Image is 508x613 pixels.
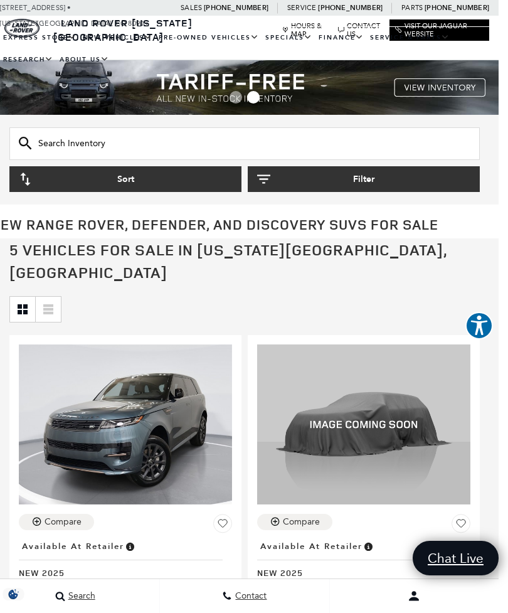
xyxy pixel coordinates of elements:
[45,516,82,528] div: Compare
[19,567,223,578] span: New 2025
[395,22,484,38] a: Visit Our Jaguar Website
[315,27,367,49] a: Finance
[262,27,315,49] a: Specials
[247,91,260,104] span: Go to slide 2
[19,514,94,530] button: Compare Vehicle
[4,19,40,38] img: Land Rover
[19,538,232,590] a: Available at RetailerNew 2025Range Rover Sport PHEV
[204,3,268,13] a: [PHONE_NUMBER]
[65,591,95,602] span: Search
[10,297,35,322] a: Grid View
[56,49,112,71] a: About Us
[4,19,40,38] a: land-rover
[232,591,267,602] span: Contact
[257,538,470,590] a: Available at RetailerNew 2025Range Rover Sport Dynamic SE
[257,567,461,578] span: New 2025
[80,27,156,49] a: New Vehicles
[367,27,453,49] a: Service & Parts
[283,516,320,528] div: Compare
[465,312,493,342] aside: Accessibility Help Desk
[413,541,499,575] a: Chat Live
[318,3,383,13] a: [PHONE_NUMBER]
[452,514,470,538] button: Save Vehicle
[465,312,493,339] button: Explore your accessibility options
[9,240,447,282] span: 5 Vehicles for Sale in [US_STATE][GEOGRAPHIC_DATA], [GEOGRAPHIC_DATA]
[421,550,490,567] span: Chat Live
[248,166,480,192] button: Filter
[257,514,332,530] button: Compare Vehicle
[124,540,135,553] span: Vehicle is in stock and ready for immediate delivery. Due to demand, availability is subject to c...
[282,22,332,38] a: Hours & Map
[19,344,232,504] img: 2025 Land Rover Range Rover Sport PHEV
[213,514,232,538] button: Save Vehicle
[338,22,384,38] a: Contact Us
[9,166,241,192] button: Sort
[330,580,499,612] button: Open user profile menu
[425,3,489,13] a: [PHONE_NUMBER]
[260,540,362,553] span: Available at Retailer
[9,127,480,160] input: Search Inventory
[22,540,124,553] span: Available at Retailer
[230,91,242,104] span: Go to slide 1
[362,540,374,553] span: Vehicle is in stock and ready for immediate delivery. Due to demand, availability is subject to c...
[257,344,470,504] img: 2025 Land Rover Range Rover Sport Dynamic SE
[53,16,193,44] a: Land Rover [US_STATE][GEOGRAPHIC_DATA]
[156,27,262,49] a: Pre-Owned Vehicles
